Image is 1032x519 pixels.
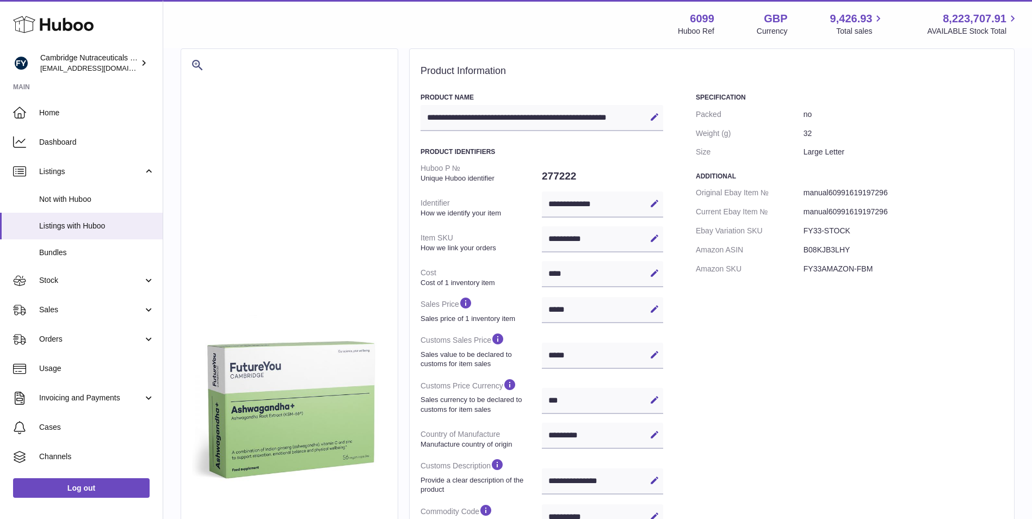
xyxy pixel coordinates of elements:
h3: Product Name [421,93,663,102]
dt: Customs Price Currency [421,373,542,418]
span: Listings [39,166,143,177]
h3: Product Identifiers [421,147,663,156]
dt: Cost [421,263,542,292]
a: Log out [13,478,150,498]
dt: Customs Description [421,453,542,498]
dt: Sales Price [421,292,542,328]
span: Invoicing and Payments [39,393,143,403]
strong: Provide a clear description of the product [421,475,539,495]
span: Orders [39,334,143,344]
dd: FY33-STOCK [804,221,1003,240]
dt: Amazon ASIN [696,240,804,259]
h2: Product Information [421,65,1003,77]
dt: Packed [696,105,804,124]
dd: 277222 [542,165,663,188]
dd: no [804,105,1003,124]
div: Huboo Ref [678,26,714,36]
span: Listings with Huboo [39,221,155,231]
span: Usage [39,363,155,374]
dd: manual60991619197296 [804,202,1003,221]
h3: Additional [696,172,1003,181]
span: [EMAIL_ADDRESS][DOMAIN_NAME] [40,64,160,72]
span: 8,223,707.91 [943,11,1006,26]
span: Cases [39,422,155,432]
a: 9,426.93 Total sales [830,11,885,36]
dt: Size [696,143,804,162]
dd: FY33AMAZON-FBM [804,259,1003,279]
img: internalAdmin-6099@internal.huboo.com [13,55,29,71]
a: 8,223,707.91 AVAILABLE Stock Total [927,11,1019,36]
div: Cambridge Nutraceuticals Ltd [40,53,138,73]
dt: Customs Sales Price [421,328,542,373]
div: Currency [757,26,788,36]
strong: How we link your orders [421,243,539,253]
span: Bundles [39,248,155,258]
dt: Current Ebay Item № [696,202,804,221]
img: 1619197295.png [192,315,387,510]
strong: 6099 [690,11,714,26]
dd: Large Letter [804,143,1003,162]
span: Total sales [836,26,885,36]
span: Channels [39,452,155,462]
span: Dashboard [39,137,155,147]
strong: Cost of 1 inventory item [421,278,539,288]
strong: Sales currency to be declared to customs for item sales [421,395,539,414]
strong: Sales value to be declared to customs for item sales [421,350,539,369]
dt: Item SKU [421,228,542,257]
dt: Huboo P № [421,159,542,187]
span: Sales [39,305,143,315]
span: Stock [39,275,143,286]
strong: Manufacture country of origin [421,440,539,449]
span: AVAILABLE Stock Total [927,26,1019,36]
strong: Unique Huboo identifier [421,174,539,183]
h3: Specification [696,93,1003,102]
dt: Original Ebay Item № [696,183,804,202]
dt: Amazon SKU [696,259,804,279]
dt: Ebay Variation SKU [696,221,804,240]
dt: Country of Manufacture [421,425,542,453]
dd: manual60991619197296 [804,183,1003,202]
dd: 32 [804,124,1003,143]
dt: Weight (g) [696,124,804,143]
dd: B08KJB3LHY [804,240,1003,259]
span: Home [39,108,155,118]
strong: GBP [764,11,787,26]
strong: How we identify your item [421,208,539,218]
span: Not with Huboo [39,194,155,205]
span: 9,426.93 [830,11,873,26]
dt: Identifier [421,194,542,222]
strong: Sales price of 1 inventory item [421,314,539,324]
